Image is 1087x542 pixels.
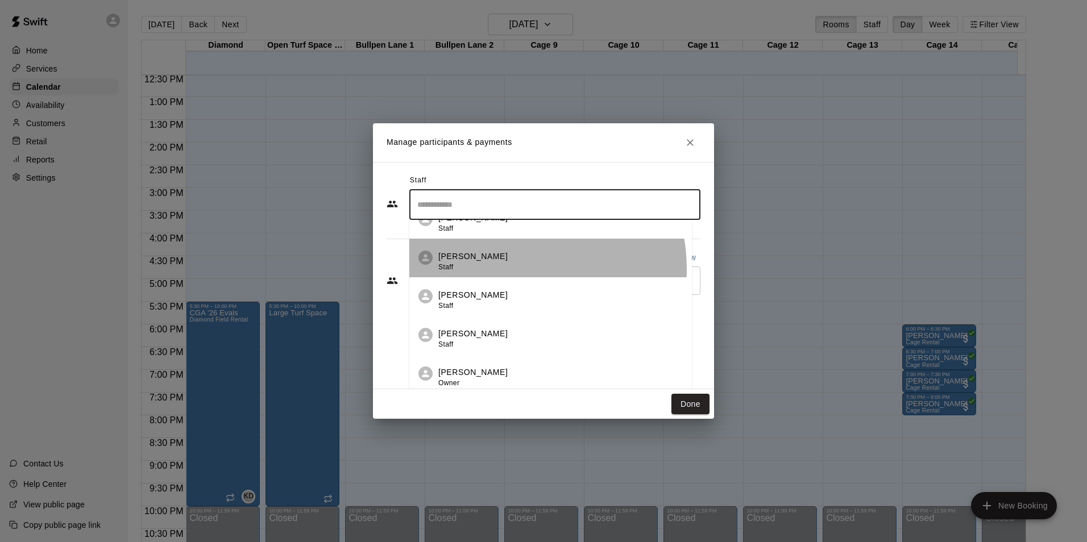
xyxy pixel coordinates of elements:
[438,379,459,387] span: Owner
[418,328,433,342] div: Austin Hinkle
[418,366,433,381] div: Keith Daly
[438,289,508,301] p: [PERSON_NAME]
[409,190,700,220] div: Search staff
[387,136,512,148] p: Manage participants & payments
[671,394,710,415] button: Done
[438,328,508,340] p: [PERSON_NAME]
[387,275,398,286] svg: Customers
[680,132,700,153] button: Close
[438,251,508,262] p: [PERSON_NAME]
[418,289,433,303] div: Chris Landis
[387,198,398,210] svg: Staff
[438,263,453,271] span: Staff
[410,172,426,190] span: Staff
[438,224,453,232] span: Staff
[438,302,453,310] span: Staff
[438,340,453,348] span: Staff
[418,251,433,265] div: Ashley Gardner
[438,366,508,378] p: [PERSON_NAME]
